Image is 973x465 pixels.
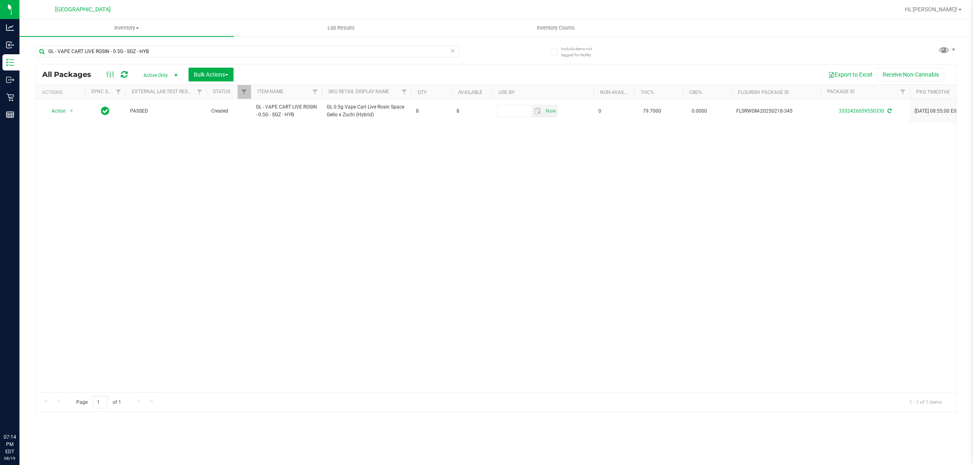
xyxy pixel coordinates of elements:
button: Receive Non-Cannabis [877,68,944,81]
inline-svg: Analytics [6,23,14,32]
span: 8 [416,107,447,115]
p: 08/19 [4,455,16,461]
inline-svg: Outbound [6,76,14,84]
span: select [544,105,557,117]
a: Package ID [827,89,855,94]
a: CBD% [689,90,702,95]
a: THC% [641,90,654,95]
a: Filter [398,85,411,99]
span: 8 [456,107,487,115]
a: Status [213,89,230,94]
span: PASSED [130,107,201,115]
span: select [532,105,544,117]
a: Filter [896,85,910,99]
a: Filter [238,85,251,99]
span: GL - VAPE CART LIVE ROSIN - 0.5G - SGZ - HYB [256,103,317,119]
a: Filter [309,85,322,99]
span: Inventory Counts [526,24,586,32]
span: Hi, [PERSON_NAME]! [905,6,958,13]
span: Bulk Actions [194,71,228,78]
span: Created [211,107,246,115]
inline-svg: Inventory [6,58,14,66]
span: Lab Results [317,24,366,32]
a: Inventory Counts [448,19,663,36]
a: Qty [418,90,426,95]
span: 0.0000 [688,105,711,117]
inline-svg: Inbound [6,41,14,49]
input: 1 [93,396,107,408]
span: [DATE] 08:55:00 EST [915,107,959,115]
span: FLSRWGM-20250218-345 [736,107,816,115]
a: Sku Retail Display Name [328,89,389,94]
a: Use By [499,90,514,95]
a: Filter [193,85,206,99]
span: Include items not tagged for facility [561,46,602,58]
a: Item Name [257,89,283,94]
span: Inventory [19,24,234,32]
span: [GEOGRAPHIC_DATA] [55,6,111,13]
span: In Sync [101,105,109,117]
a: Pkg Timestamp [916,89,964,95]
a: External Lab Test Result [132,89,195,94]
span: Action [44,105,66,117]
inline-svg: Reports [6,111,14,119]
a: Non-Available [600,90,636,95]
span: Page of 1 [69,396,128,408]
button: Export to Excel [823,68,877,81]
a: Inventory [19,19,234,36]
a: 3332426059550330 [839,108,884,114]
button: Bulk Actions [189,68,234,81]
span: Clear [450,45,455,56]
span: select [66,105,77,117]
span: All Packages [42,70,99,79]
a: Flourish Package ID [738,90,789,95]
a: Available [458,90,482,95]
inline-svg: Retail [6,93,14,101]
span: Sync from Compliance System [886,108,892,114]
span: 79.7000 [639,105,665,117]
a: Filter [112,85,125,99]
span: 1 - 1 of 1 items [903,396,948,408]
a: Sync Status [91,89,122,94]
span: 0 [598,107,629,115]
span: GL 0.5g Vape Cart Live Rosin Space Gello x Zuchi (Hybrid) [327,103,406,119]
a: Lab Results [234,19,448,36]
p: 07:14 PM EDT [4,433,16,455]
iframe: Resource center [8,400,32,424]
div: Actions [42,90,81,95]
span: Set Current date [544,105,557,117]
input: Search Package ID, Item Name, SKU, Lot or Part Number... [36,45,459,58]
